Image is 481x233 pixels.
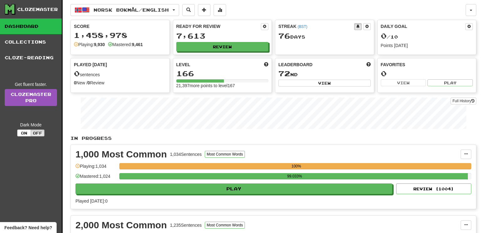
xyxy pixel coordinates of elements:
div: Clozemaster [17,6,58,13]
span: Open feedback widget [4,225,52,231]
button: Review (1004) [396,183,471,194]
div: Dark Mode [5,122,57,128]
button: View [381,79,426,86]
div: Playing: 1,034 [75,163,116,173]
div: Streak [278,23,354,29]
strong: 0 [74,80,76,85]
strong: 0 [88,80,90,85]
span: Played [DATE]: 0 [75,199,107,204]
span: Played [DATE] [74,61,107,68]
div: Day s [278,32,371,40]
div: Favorites [381,61,473,68]
div: Score [74,23,166,29]
button: View [278,80,371,87]
span: Leaderboard [278,61,313,68]
div: New / Review [74,80,166,86]
button: Review [176,42,269,51]
div: 0 [381,70,473,77]
div: 2,000 Most Common [75,220,167,230]
span: Level [176,61,190,68]
button: Search sentences [182,4,195,16]
div: Get fluent faster. [5,81,57,87]
a: (BST) [297,24,307,29]
div: Points [DATE] [381,42,473,49]
span: 0 [74,69,80,78]
button: Most Common Words [205,151,245,158]
div: Daily Goal [381,23,466,30]
button: Off [31,130,44,136]
div: 1,458,978 [74,31,166,39]
div: Mastered: [108,41,143,48]
div: 7,613 [176,32,269,40]
span: Norsk bokmål / English [94,7,169,13]
a: ClozemasterPro [5,89,57,106]
button: Most Common Words [205,222,245,229]
div: 99.033% [121,173,468,179]
button: Play [75,183,392,194]
div: Mastered: 1,024 [75,173,116,183]
div: nd [278,70,371,78]
div: sentences [74,70,166,78]
span: 72 [278,69,290,78]
div: 1,235 Sentences [170,222,202,228]
button: More stats [214,4,226,16]
div: 166 [176,70,269,77]
div: 21,397 more points to level 167 [176,82,269,89]
strong: 9,461 [132,42,143,47]
button: Norsk bokmål/English [70,4,179,16]
strong: 9,930 [94,42,105,47]
div: 100% [121,163,471,169]
div: 1,000 Most Common [75,150,167,159]
button: Play [427,79,473,86]
div: 1,034 Sentences [170,151,202,157]
div: Ready for Review [176,23,261,29]
p: In Progress [70,135,476,141]
span: This week in points, UTC [366,61,371,68]
span: 76 [278,31,290,40]
span: Score more points to level up [264,61,268,68]
button: Full History [451,98,476,104]
div: Playing: [74,41,105,48]
span: 0 [381,31,387,40]
button: On [17,130,31,136]
span: / 10 [381,34,398,40]
button: Add sentence to collection [198,4,210,16]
